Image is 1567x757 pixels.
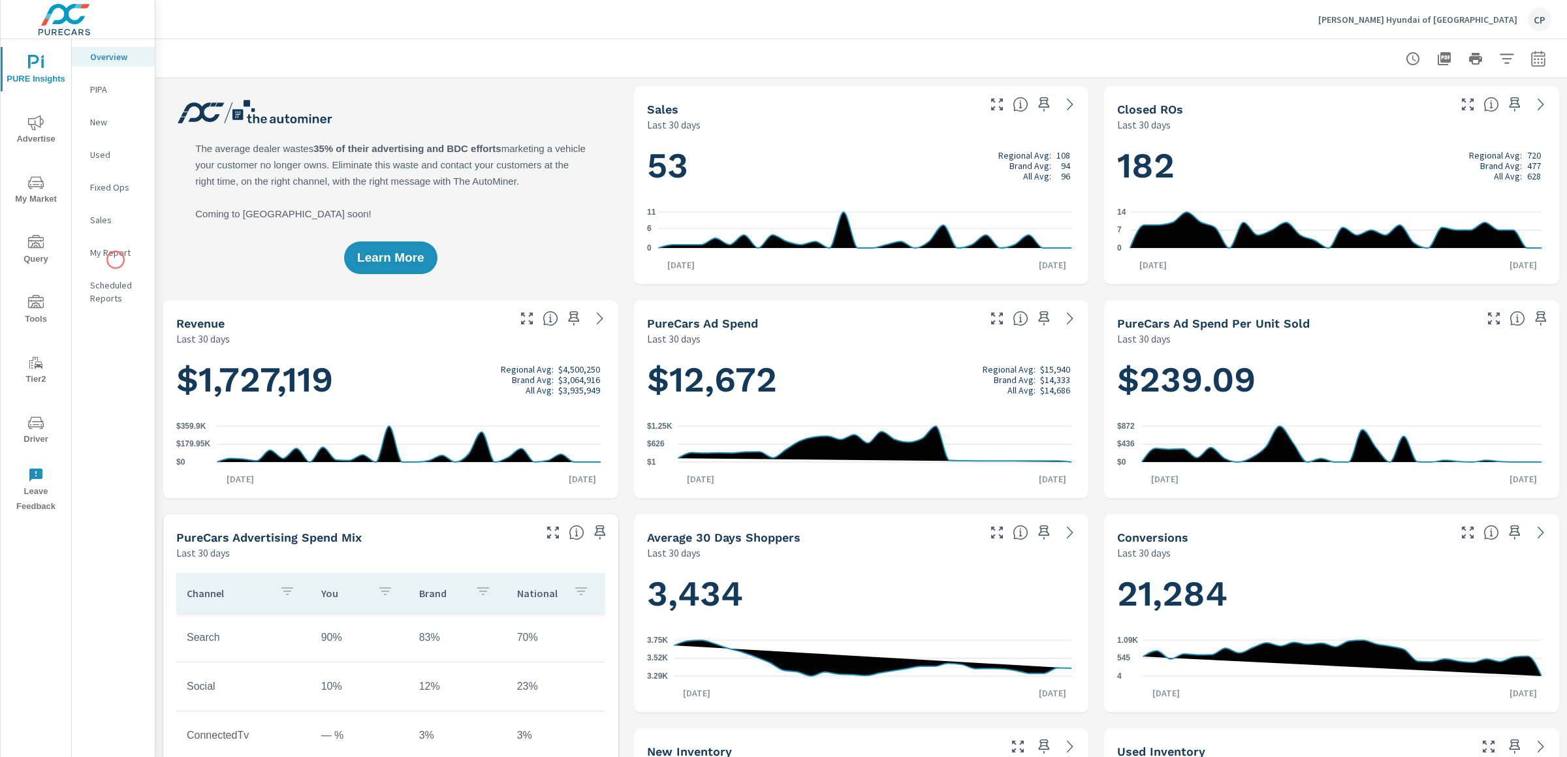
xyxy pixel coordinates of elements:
[1117,331,1171,347] p: Last 30 days
[647,224,652,233] text: 6
[647,358,1076,402] h1: $12,672
[1500,472,1546,486] p: [DATE]
[409,670,507,703] td: 12%
[1040,375,1070,385] p: $14,333
[1040,385,1070,395] p: $14,686
[72,112,155,132] div: New
[1530,736,1551,757] a: See more details in report
[987,522,1007,543] button: Make Fullscreen
[90,50,144,63] p: Overview
[72,47,155,67] div: Overview
[1510,311,1525,326] span: Average cost of advertising per each vehicle sold at the dealer over the selected date range. The...
[1504,94,1525,115] span: Save this to your personalized report
[647,144,1076,188] h1: 53
[90,83,144,96] p: PIPA
[501,364,554,375] p: Regional Avg:
[512,375,554,385] p: Brand Avg:
[1023,171,1051,181] p: All Avg:
[1030,687,1075,700] p: [DATE]
[5,355,67,387] span: Tier2
[72,178,155,197] div: Fixed Ops
[176,545,230,561] p: Last 30 days
[1013,311,1028,326] span: Total cost of media for all PureCars channels for the selected dealership group over the selected...
[1478,736,1499,757] button: Make Fullscreen
[1117,572,1546,616] h1: 21,284
[987,94,1007,115] button: Make Fullscreen
[1,39,71,519] div: nav menu
[507,719,605,752] td: 3%
[1117,531,1188,544] h5: Conversions
[176,621,311,654] td: Search
[176,331,230,347] p: Last 30 days
[1117,226,1122,235] text: 7
[1500,687,1546,700] p: [DATE]
[647,672,668,681] text: 3.29K
[1034,94,1054,115] span: Save this to your personalized report
[647,440,665,449] text: $626
[1061,171,1070,181] p: 96
[590,522,610,543] span: Save this to your personalized report
[1007,385,1036,395] p: All Avg:
[647,317,758,330] h5: PureCars Ad Spend
[1013,525,1028,540] span: A rolling 30 day total of daily Shoppers on the dealership website, averaged over the selected da...
[517,587,563,600] p: National
[998,150,1051,161] p: Regional Avg:
[647,243,652,253] text: 0
[1117,358,1546,402] h1: $239.09
[1463,46,1489,72] button: Print Report
[1117,672,1122,681] text: 4
[5,415,67,447] span: Driver
[176,531,362,544] h5: PureCars Advertising Spend Mix
[647,572,1076,616] h1: 3,434
[658,258,704,271] p: [DATE]
[1528,8,1551,31] div: CP
[1504,736,1525,757] span: Save this to your personalized report
[526,385,554,395] p: All Avg:
[90,181,144,194] p: Fixed Ops
[1480,161,1522,171] p: Brand Avg:
[647,331,701,347] p: Last 30 days
[176,719,311,752] td: ConnectedTv
[560,472,605,486] p: [DATE]
[1034,308,1054,329] span: Save this to your personalized report
[1483,97,1499,112] span: Number of Repair Orders Closed by the selected dealership group over the selected time range. [So...
[90,116,144,129] p: New
[1530,308,1551,329] span: Save this to your personalized report
[647,422,673,431] text: $1.25K
[5,55,67,87] span: PURE Insights
[558,364,600,375] p: $4,500,250
[409,621,507,654] td: 83%
[1013,97,1028,112] span: Number of vehicles sold by the dealership over the selected date range. [Source: This data is sou...
[311,621,409,654] td: 90%
[409,719,507,752] td: 3%
[987,308,1007,329] button: Make Fullscreen
[1142,472,1188,486] p: [DATE]
[357,252,424,264] span: Learn More
[176,358,605,402] h1: $1,727,119
[187,587,269,600] p: Channel
[1034,736,1054,757] span: Save this to your personalized report
[507,670,605,703] td: 23%
[1030,258,1075,271] p: [DATE]
[5,467,67,514] span: Leave Feedback
[569,525,584,540] span: This table looks at how you compare to the amount of budget you spend per channel as opposed to y...
[543,522,563,543] button: Make Fullscreen
[563,308,584,329] span: Save this to your personalized report
[1530,94,1551,115] a: See more details in report
[1527,171,1541,181] p: 628
[1117,636,1138,645] text: 1.09K
[1060,522,1081,543] a: See more details in report
[1318,14,1517,25] p: [PERSON_NAME] Hyundai of [GEOGRAPHIC_DATA]
[5,175,67,207] span: My Market
[1060,94,1081,115] a: See more details in report
[1060,736,1081,757] a: See more details in report
[1494,46,1520,72] button: Apply Filters
[90,213,144,226] p: Sales
[72,275,155,308] div: Scheduled Reports
[311,670,409,703] td: 10%
[176,422,206,431] text: $359.9K
[1494,171,1522,181] p: All Avg:
[1527,161,1541,171] p: 477
[1504,522,1525,543] span: Save this to your personalized report
[647,545,701,561] p: Last 30 days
